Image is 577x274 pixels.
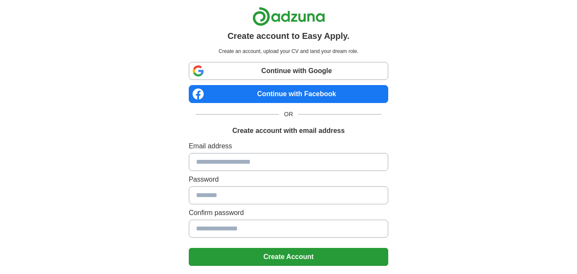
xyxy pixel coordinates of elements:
[190,47,387,55] p: Create an account, upload your CV and land your dream role.
[189,248,388,266] button: Create Account
[189,62,388,80] a: Continue with Google
[189,174,388,185] label: Password
[279,110,298,119] span: OR
[189,208,388,218] label: Confirm password
[189,141,388,151] label: Email address
[228,29,350,42] h1: Create account to Easy Apply.
[232,126,345,136] h1: Create account with email address
[189,85,388,103] a: Continue with Facebook
[252,7,325,26] img: Adzuna logo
